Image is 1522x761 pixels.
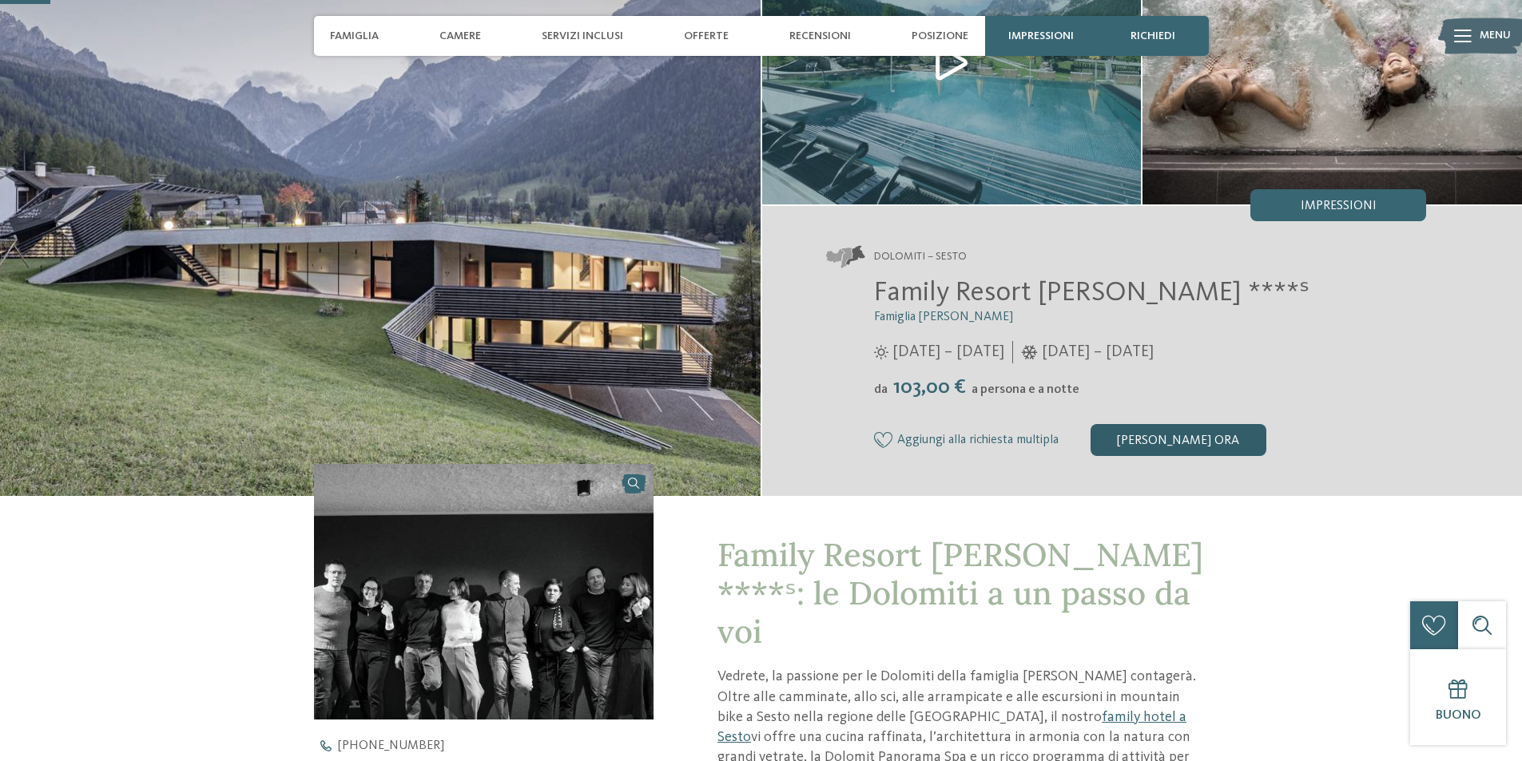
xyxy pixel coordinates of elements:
[330,30,379,43] span: Famiglia
[874,249,967,265] span: Dolomiti – Sesto
[1301,200,1377,212] span: Impressioni
[874,279,1309,307] span: Family Resort [PERSON_NAME] ****ˢ
[439,30,481,43] span: Camere
[874,345,888,359] i: Orari d'apertura estate
[314,739,682,752] a: [PHONE_NUMBER]
[789,30,851,43] span: Recensioni
[874,383,888,396] span: da
[1436,709,1481,722] span: Buono
[897,434,1059,448] span: Aggiungi alla richiesta multipla
[912,30,968,43] span: Posizione
[1410,649,1506,745] a: Buono
[717,534,1203,652] span: Family Resort [PERSON_NAME] ****ˢ: le Dolomiti a un passo da voi
[1008,30,1074,43] span: Impressioni
[1131,30,1175,43] span: richiedi
[684,30,729,43] span: Offerte
[972,383,1079,396] span: a persona e a notte
[314,464,654,719] img: Il nostro family hotel a Sesto, il vostro rifugio sulle Dolomiti.
[542,30,623,43] span: Servizi inclusi
[1042,341,1154,363] span: [DATE] – [DATE]
[889,377,970,398] span: 103,00 €
[338,739,444,752] span: [PHONE_NUMBER]
[892,341,1004,363] span: [DATE] – [DATE]
[1091,424,1266,456] div: [PERSON_NAME] ora
[874,311,1013,323] span: Famiglia [PERSON_NAME]
[1021,345,1038,359] i: Orari d'apertura inverno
